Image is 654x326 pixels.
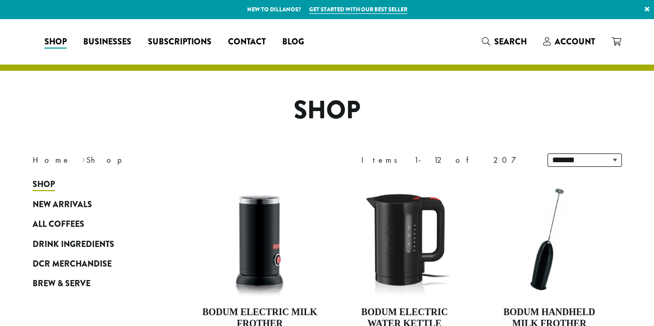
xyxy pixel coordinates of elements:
[25,96,630,126] h1: Shop
[474,33,535,50] a: Search
[555,36,595,48] span: Account
[148,36,211,49] span: Subscriptions
[36,34,75,50] a: Shop
[33,195,157,214] a: New Arrivals
[33,154,71,165] a: Home
[33,274,157,293] a: Brew & Serve
[33,234,157,254] a: Drink Ingredients
[82,150,85,166] span: ›
[282,36,304,49] span: Blog
[200,180,319,299] img: DP3954.01-002.png
[33,238,114,251] span: Drink Ingredients
[44,36,67,49] span: Shop
[33,175,157,194] a: Shop
[361,154,532,166] div: Items 1-12 of 207
[33,218,84,231] span: All Coffees
[33,154,312,166] nav: Breadcrumb
[33,214,157,234] a: All Coffees
[345,180,464,299] img: DP3955.01.png
[33,277,90,290] span: Brew & Serve
[490,180,609,299] img: DP3927.01-002.png
[33,178,55,191] span: Shop
[309,5,407,14] a: Get started with our best seller
[33,258,112,271] span: DCR Merchandise
[83,36,131,49] span: Businesses
[228,36,266,49] span: Contact
[33,198,92,211] span: New Arrivals
[33,254,157,274] a: DCR Merchandise
[494,36,527,48] span: Search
